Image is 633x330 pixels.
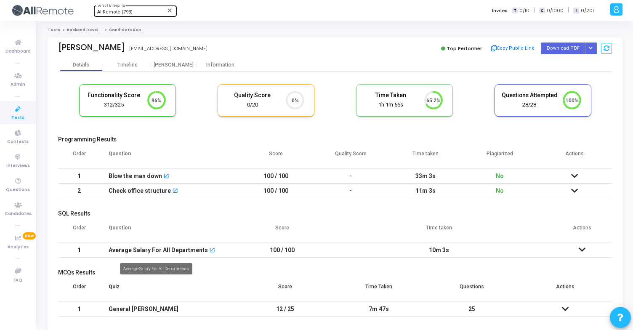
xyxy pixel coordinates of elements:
th: Question [100,145,239,169]
h5: Questions Attempted [501,92,558,99]
span: Dashboard [5,48,31,55]
h5: SQL Results [58,210,612,217]
nav: breadcrumb [48,27,622,33]
span: Top Performer [447,45,482,52]
span: AllRemote (793) [97,9,133,15]
span: Analytics [8,244,29,251]
h5: Functionality Score [86,92,142,99]
span: Admin [11,81,25,88]
button: Download PDF [541,43,585,54]
span: | [534,6,535,15]
th: Time Taken [332,278,426,302]
span: Interviews [6,162,30,170]
th: Time taken [326,219,552,243]
label: Invites: [492,7,509,14]
mat-icon: Clear [167,7,173,14]
td: 1 [58,302,100,317]
div: 7m 47s [340,302,417,316]
span: I [573,8,579,14]
div: [PERSON_NAME] [58,43,125,52]
td: 2 [58,184,100,198]
th: Score [239,278,332,302]
th: Quiz [100,278,239,302]
mat-icon: open_in_new [163,174,169,180]
div: [PERSON_NAME] [151,62,197,68]
span: 0/1000 [547,7,564,14]
a: Tests [48,27,60,32]
span: C [539,8,545,14]
div: [EMAIL_ADDRESS][DOMAIN_NAME] [129,45,207,52]
th: Questions [426,278,519,302]
span: Candidates [5,210,32,218]
th: Actions [552,219,612,243]
td: - [313,169,388,184]
a: Backend Developer (C# & .Net) [67,27,133,32]
span: T [512,8,518,14]
span: No [496,173,504,179]
mat-icon: open_in_new [209,248,215,254]
td: 100 / 100 [239,243,326,258]
div: 1h 1m 56s [363,101,419,109]
span: Questions [6,186,30,194]
th: Score [239,145,313,169]
span: No [496,187,504,194]
th: Time taken [388,145,463,169]
div: 28/28 [501,101,558,109]
td: 10m 3s [326,243,552,258]
div: Average Salary For All Departments [109,243,208,257]
td: 1 [58,169,100,184]
span: | [568,6,569,15]
div: 0/20 [224,101,281,109]
span: Contests [7,138,29,146]
span: Tests [11,114,24,122]
h5: Programming Results [58,136,612,143]
div: Average Salary For All Departments [120,263,192,274]
td: 100 / 100 [239,169,313,184]
td: 25 [426,302,519,317]
span: Candidate Report [109,27,148,32]
div: Blow the man down [109,169,162,183]
span: 0/10 [519,7,529,14]
h5: Time Taken [363,92,419,99]
div: Check office structure [109,184,171,198]
img: logo [11,2,74,19]
td: 12 / 25 [239,302,332,317]
div: Timeline [117,62,138,68]
h5: Quality Score [224,92,281,99]
th: Order [58,145,100,169]
div: Details [73,62,89,68]
th: Question [100,219,239,243]
span: New [23,232,36,240]
th: Actions [537,145,612,169]
div: Information [197,62,243,68]
span: FAQ [13,277,22,284]
th: Order [58,219,100,243]
th: Actions [519,278,612,302]
td: 11m 3s [388,184,463,198]
th: Score [239,219,326,243]
td: 100 / 100 [239,184,313,198]
td: 33m 3s [388,169,463,184]
td: 1 [58,243,100,258]
mat-icon: open_in_new [172,189,178,194]
button: Copy Public Link [488,42,537,55]
th: Plagiarized [463,145,537,169]
h5: MCQs Results [58,269,612,276]
div: Button group with nested dropdown [585,43,597,54]
div: 312/325 [86,101,142,109]
span: 0/201 [581,7,594,14]
div: General [PERSON_NAME] [109,302,230,316]
th: Quality Score [313,145,388,169]
th: Order [58,278,100,302]
td: - [313,184,388,198]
